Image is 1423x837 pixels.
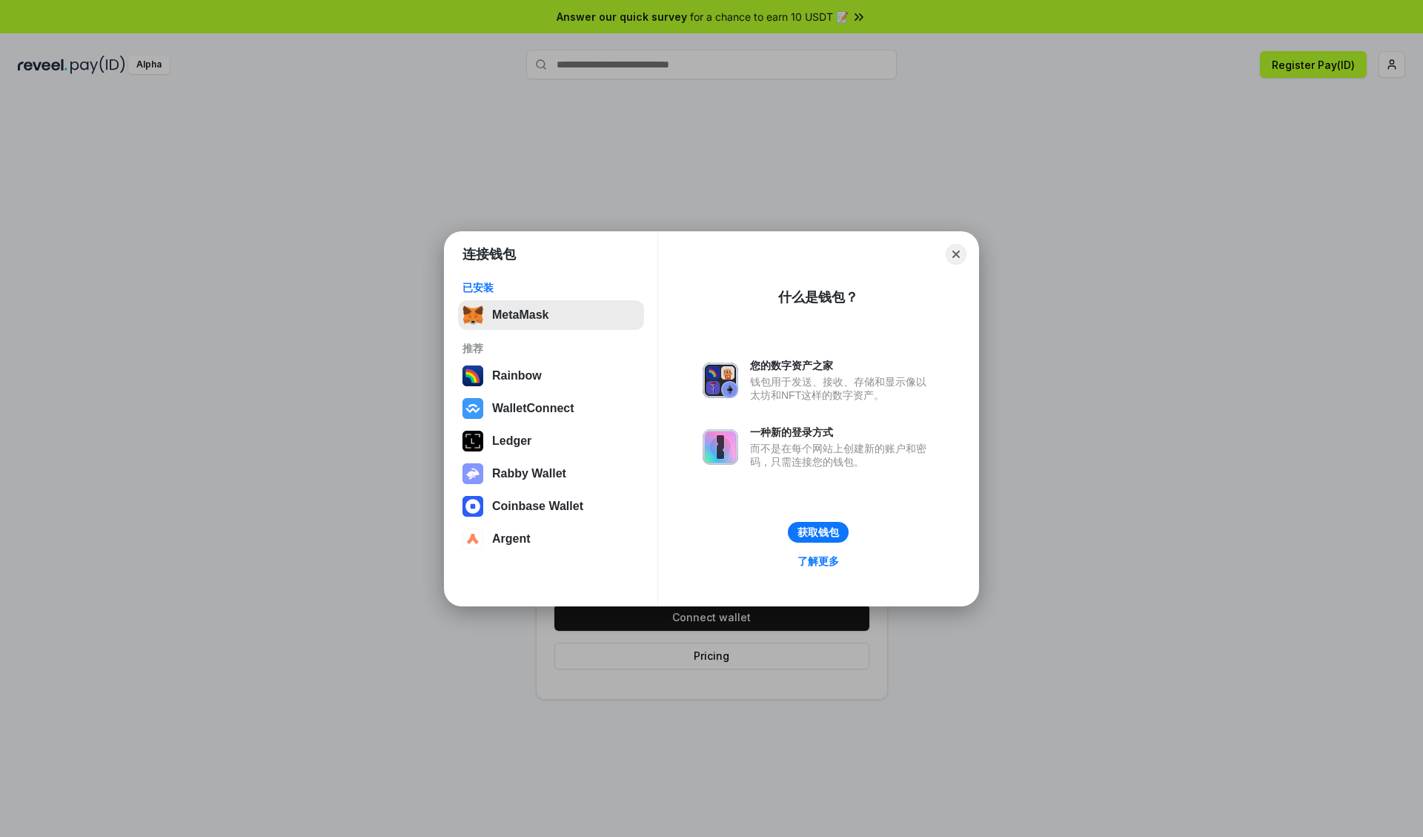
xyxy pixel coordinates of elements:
[462,305,483,325] img: svg+xml,%3Csvg%20fill%3D%22none%22%20height%3D%2233%22%20viewBox%3D%220%200%2035%2033%22%20width%...
[703,363,738,398] img: svg+xml,%3Csvg%20xmlns%3D%22http%3A%2F%2Fwww.w3.org%2F2000%2Fsvg%22%20fill%3D%22none%22%20viewBox...
[492,500,583,513] div: Coinbase Wallet
[458,492,644,521] button: Coinbase Wallet
[462,529,483,549] img: svg+xml,%3Csvg%20width%3D%2228%22%20height%3D%2228%22%20viewBox%3D%220%200%2028%2028%22%20fill%3D...
[462,398,483,419] img: svg+xml,%3Csvg%20width%3D%2228%22%20height%3D%2228%22%20viewBox%3D%220%200%2028%2028%22%20fill%3D...
[462,281,640,294] div: 已安装
[946,244,966,265] button: Close
[458,361,644,391] button: Rainbow
[458,394,644,423] button: WalletConnect
[750,442,934,469] div: 而不是在每个网站上创建新的账户和密码，只需连接您的钱包。
[462,365,483,386] img: svg+xml,%3Csvg%20width%3D%22120%22%20height%3D%22120%22%20viewBox%3D%220%200%20120%20120%22%20fil...
[492,467,566,480] div: Rabby Wallet
[462,463,483,484] img: svg+xml,%3Csvg%20xmlns%3D%22http%3A%2F%2Fwww.w3.org%2F2000%2Fsvg%22%20fill%3D%22none%22%20viewBox...
[788,522,849,543] button: 获取钱包
[458,459,644,489] button: Rabby Wallet
[458,524,644,554] button: Argent
[462,245,516,263] h1: 连接钱包
[778,288,858,306] div: 什么是钱包？
[797,555,839,568] div: 了解更多
[750,426,934,439] div: 一种新的登录方式
[492,308,548,322] div: MetaMask
[462,496,483,517] img: svg+xml,%3Csvg%20width%3D%2228%22%20height%3D%2228%22%20viewBox%3D%220%200%2028%2028%22%20fill%3D...
[458,300,644,330] button: MetaMask
[797,526,839,539] div: 获取钱包
[492,434,531,448] div: Ledger
[750,375,934,402] div: 钱包用于发送、接收、存储和显示像以太坊和NFT这样的数字资产。
[703,429,738,465] img: svg+xml,%3Csvg%20xmlns%3D%22http%3A%2F%2Fwww.w3.org%2F2000%2Fsvg%22%20fill%3D%22none%22%20viewBox...
[492,369,542,383] div: Rainbow
[462,342,640,355] div: 推荐
[462,431,483,451] img: svg+xml,%3Csvg%20xmlns%3D%22http%3A%2F%2Fwww.w3.org%2F2000%2Fsvg%22%20width%3D%2228%22%20height%3...
[750,359,934,372] div: 您的数字资产之家
[492,402,574,415] div: WalletConnect
[492,532,531,546] div: Argent
[789,552,848,571] a: 了解更多
[458,426,644,456] button: Ledger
